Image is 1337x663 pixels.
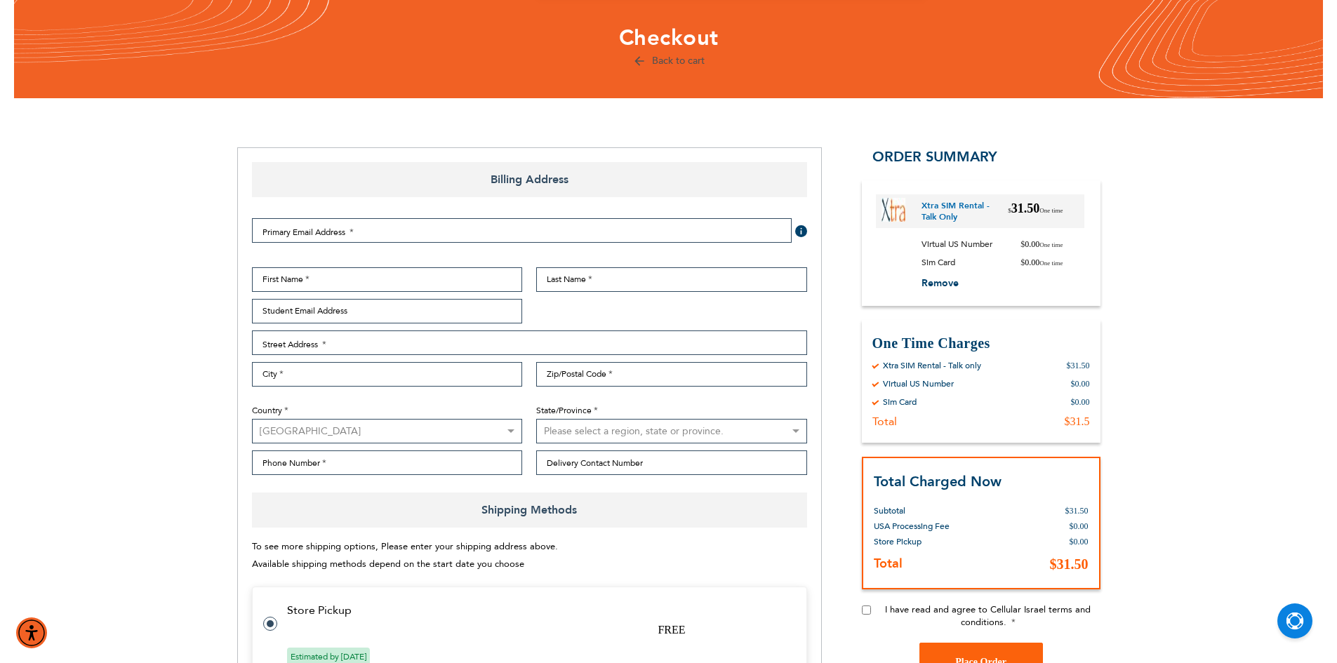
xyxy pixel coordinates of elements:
span: 31.50 [1008,200,1063,222]
span: Virtual US Number [922,239,1003,250]
h3: One Time Charges [872,334,1090,353]
div: $0.00 [1071,378,1090,389]
span: $ [1020,257,1025,267]
span: $ [1020,239,1025,249]
div: Sim Card [883,396,917,408]
span: I have read and agree to Cellular Israel terms and conditions. [885,603,1091,629]
span: $ [1008,207,1011,214]
img: Xtra SIM Rental - Talk only [882,198,905,222]
a: Back to cart [632,54,705,67]
span: Shipping Methods [252,493,807,528]
strong: Total [874,555,903,572]
span: One time [1039,260,1063,267]
a: Xtra SIM Rental - Talk only [922,200,998,222]
span: Remove [922,276,959,290]
strong: Total Charged Now [874,472,1002,491]
span: Order Summary [872,147,997,166]
span: USA Processing Fee [874,521,950,532]
span: $0.00 [1070,521,1089,531]
div: Total [872,415,897,429]
div: Accessibility Menu [16,617,47,648]
div: $31.5 [1065,415,1090,429]
span: 0.00 [1020,257,1063,268]
span: To see more shipping options, Please enter your shipping address above. Available shipping method... [252,540,558,570]
span: $31.50 [1065,506,1089,516]
div: Xtra SIM Rental - Talk only [883,360,981,371]
span: $31.50 [1050,556,1089,572]
span: Store Pickup [874,536,922,547]
div: $31.50 [1067,360,1090,371]
span: One time [1039,207,1063,214]
span: Checkout [619,23,719,53]
span: One time [1039,241,1063,248]
span: $0.00 [1070,537,1089,547]
div: $0.00 [1071,396,1090,408]
span: Billing Address [252,162,807,197]
td: Store Pickup [287,604,790,617]
th: Subtotal [874,493,983,518]
span: Sim Card [922,257,966,268]
span: FREE [658,624,685,636]
div: Virtual US Number [883,378,954,389]
span: 0.00 [1020,239,1063,250]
